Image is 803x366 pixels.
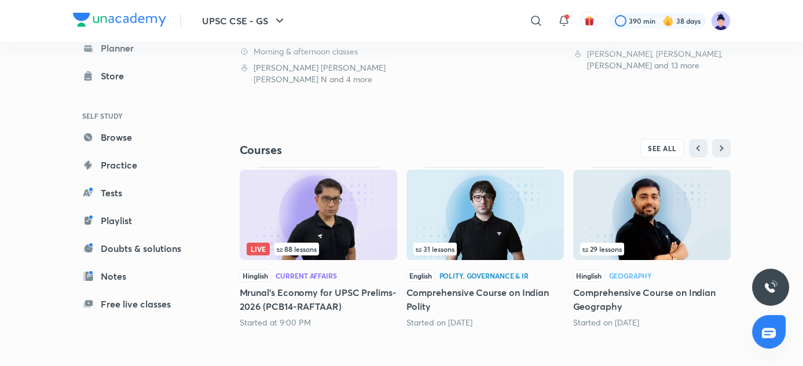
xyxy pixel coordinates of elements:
div: infosection [580,243,724,255]
button: SEE ALL [640,139,684,158]
div: left [413,243,557,255]
a: Company Logo [73,13,166,30]
div: left [247,243,390,255]
img: ttu [764,280,778,294]
div: Started on Aug 4 [573,317,731,328]
span: Live [247,243,270,255]
img: avatar [584,16,595,26]
a: Planner [73,36,207,60]
img: Thumbnail [573,170,731,260]
div: infosection [413,243,557,255]
a: Free live classes [73,292,207,316]
div: infocontainer [247,243,390,255]
img: Company Logo [73,13,166,27]
h5: Comprehensive Course on Indian Polity [406,286,564,313]
div: infocontainer [413,243,557,255]
div: Store [101,69,131,83]
button: UPSC CSE - GS [195,9,294,32]
div: Started on Aug 18 [406,317,564,328]
img: Thumbnail [406,170,564,260]
div: Sarmad Mehraj, Aastha Pilania, Chethan N and 4 more [240,62,397,85]
div: Morning & afternoon classes [240,46,397,57]
div: Started at 9:00 PM [240,317,397,328]
a: Tests [73,181,207,204]
div: Mrunal’s Economy for UPSC Prelims-2026 (PCB14-RAFTAAR) [240,167,397,328]
img: Ravi Chalotra [711,11,731,31]
a: Doubts & solutions [73,237,207,260]
a: Playlist [73,209,207,232]
div: Comprehensive Course on Indian Geography [573,167,731,328]
div: Current Affairs [276,272,337,279]
div: Comprehensive Course on Indian Polity [406,167,564,328]
div: left [580,243,724,255]
div: Geography [609,272,652,279]
a: Practice [73,153,207,177]
h5: Mrunal’s Economy for UPSC Prelims-2026 (PCB14-RAFTAAR) [240,286,397,313]
span: Hinglish [573,269,604,282]
img: streak [662,15,674,27]
h4: Courses [240,142,485,158]
span: 88 lessons [277,246,317,252]
span: 29 lessons [582,246,622,252]
span: 31 lessons [416,246,454,252]
span: SEE ALL [648,144,677,152]
button: avatar [580,12,599,30]
div: infosection [247,243,390,255]
h6: SELF STUDY [73,106,207,126]
span: English [406,269,435,282]
a: Store [73,64,207,87]
div: Polity, Governance & IR [439,272,529,279]
a: Notes [73,265,207,288]
img: Thumbnail [240,170,397,260]
div: Paras Chitkara, Navdeep Singh, Sudarshan Gurjar and 13 more [573,48,731,71]
h5: Comprehensive Course on Indian Geography [573,286,731,313]
div: infocontainer [580,243,724,255]
span: Hinglish [240,269,271,282]
a: Browse [73,126,207,149]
